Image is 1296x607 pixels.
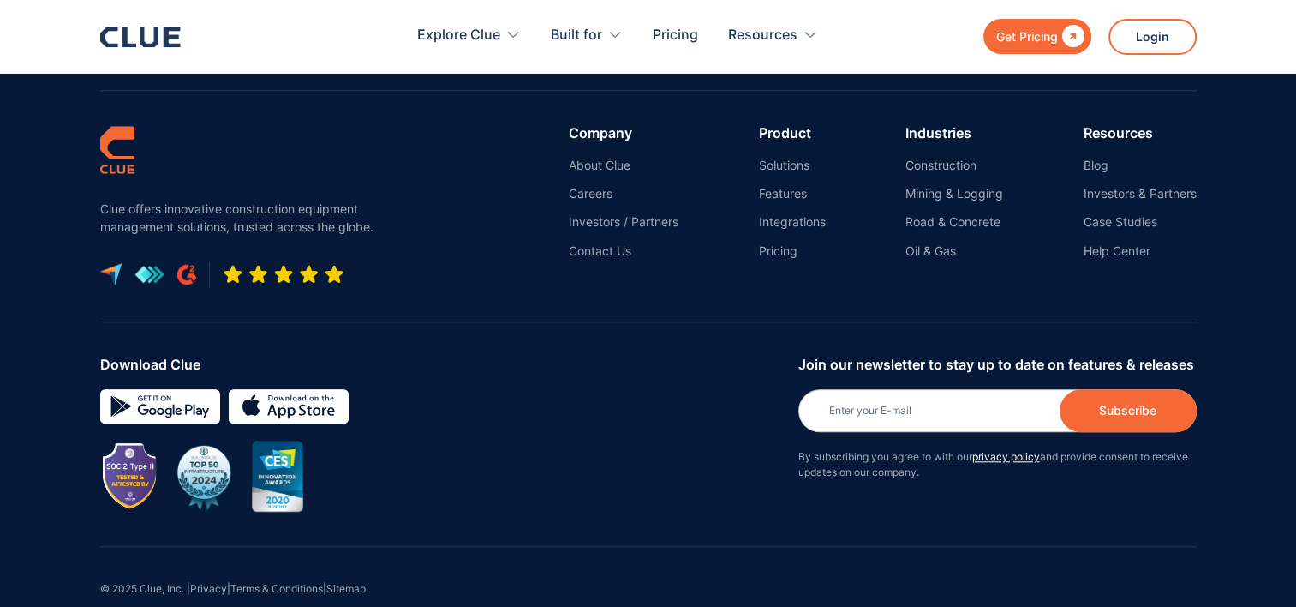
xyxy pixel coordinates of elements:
img: download on the App store [229,389,349,424]
div: Download Clue [100,357,785,372]
img: capterra logo icon [100,263,122,285]
p: Clue offers innovative construction equipment management solutions, trusted across the globe. [100,200,383,236]
img: Google simple icon [100,389,220,424]
p: By subscribing you agree to with our and provide consent to receive updates on our company. [798,449,1197,480]
a: Help Center [1084,243,1197,259]
a: Login [1108,19,1197,55]
div: Join our newsletter to stay up to date on features & releases [798,357,1197,372]
a: Oil & Gas [905,243,1003,259]
input: Enter your E-mail [798,389,1197,432]
a: Pricing [759,243,826,259]
div:  [1058,26,1084,47]
a: Careers [569,186,678,201]
a: Investors / Partners [569,214,678,230]
form: Newsletter [798,357,1197,497]
img: BuiltWorlds Top 50 Infrastructure 2024 award badge with [169,442,239,512]
a: Construction [905,158,1003,173]
iframe: Chat Widget [988,368,1296,607]
div: Resources [1084,125,1197,141]
a: Case Studies [1084,214,1197,230]
a: Blog [1084,158,1197,173]
div: Explore Clue [417,9,521,63]
div: Built for [551,9,623,63]
a: Integrations [759,214,826,230]
a: privacy policy [972,450,1040,463]
a: Sitemap [326,582,366,595]
a: Investors & Partners [1084,186,1197,201]
a: Road & Concrete [905,214,1003,230]
a: Features [759,186,826,201]
a: Solutions [759,158,826,173]
div: Industries [905,125,1003,141]
div: Resources [728,9,818,63]
div: Get Pricing [996,26,1058,47]
img: Five-star rating icon [223,264,344,285]
a: About Clue [569,158,678,173]
div: Product [759,125,826,141]
img: CES innovation award 2020 image [252,441,303,512]
a: Pricing [653,9,698,63]
img: get app logo [134,265,164,284]
a: Mining & Logging [905,186,1003,201]
div: Resources [728,9,797,63]
img: clue logo simple [100,125,134,174]
div: Explore Clue [417,9,500,63]
div: Built for [551,9,602,63]
img: G2 review platform icon [177,264,196,285]
div: Company [569,125,678,141]
a: Contact Us [569,243,678,259]
a: Terms & Conditions [230,582,323,595]
a: Get Pricing [983,19,1091,54]
a: Privacy [190,582,227,595]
